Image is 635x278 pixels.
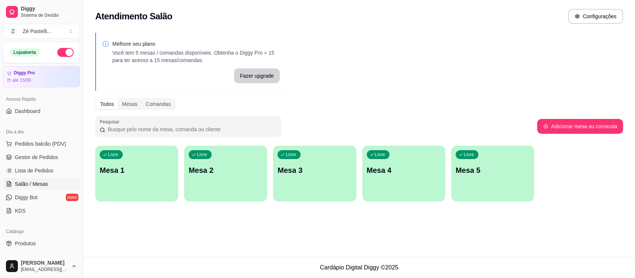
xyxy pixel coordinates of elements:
span: Lista de Pedidos [15,167,54,174]
button: LivreMesa 2 [184,146,267,201]
button: Configurações [568,9,623,24]
p: Melhore seu plano [112,40,280,48]
span: Complementos [15,253,50,261]
span: Gestor de Pedidos [15,153,58,161]
a: Diggy Proaté 15/09 [3,66,80,87]
p: Mesa 1 [100,165,174,175]
button: LivreMesa 4 [362,146,445,201]
a: Complementos [3,251,80,263]
a: Gestor de Pedidos [3,151,80,163]
h2: Atendimento Salão [95,10,172,22]
span: Dashboard [15,107,41,115]
button: LivreMesa 1 [95,146,178,201]
div: Zé Pastelli ... [23,28,51,35]
span: Produtos [15,240,36,247]
span: [PERSON_NAME] [21,260,68,266]
button: Fazer upgrade [234,68,280,83]
div: Acesso Rápido [3,93,80,105]
p: Livre [375,152,385,158]
a: Salão / Mesas [3,178,80,190]
a: Lista de Pedidos [3,165,80,177]
footer: Cardápio Digital Diggy © 2025 [83,257,635,278]
p: Livre [464,152,474,158]
span: Salão / Mesas [15,180,48,188]
div: Loja aberta [9,48,40,56]
label: Pesquisar [100,119,122,125]
p: Mesa 4 [367,165,441,175]
button: Alterar Status [57,48,74,57]
article: Diggy Pro [14,70,35,76]
p: Livre [286,152,296,158]
p: Você tem 5 mesas / comandas disponíveis. Obtenha o Diggy Pro + 15 para ter acesso a 15 mesas/coma... [112,49,280,64]
button: LivreMesa 3 [273,146,356,201]
div: Catálogo [3,226,80,237]
p: Livre [108,152,118,158]
p: Livre [197,152,207,158]
span: Z [9,28,17,35]
a: Produtos [3,237,80,249]
p: Mesa 2 [189,165,263,175]
div: Comandas [142,99,175,109]
span: Diggy Bot [15,194,38,201]
a: KDS [3,205,80,217]
div: Todos [96,99,118,109]
span: Pedidos balcão (PDV) [15,140,66,148]
a: Dashboard [3,105,80,117]
button: Adicionar mesa ou comanda [537,119,623,134]
div: Dia a dia [3,126,80,138]
button: LivreMesa 5 [451,146,534,201]
a: Diggy Botnovo [3,191,80,203]
input: Pesquisar [105,126,277,133]
span: KDS [15,207,26,214]
button: Pedidos balcão (PDV) [3,138,80,150]
p: Mesa 5 [456,165,530,175]
div: Mesas [118,99,141,109]
button: Select a team [3,24,80,39]
article: até 15/09 [12,77,31,83]
a: DiggySistema de Gestão [3,3,80,21]
span: [EMAIL_ADDRESS][DOMAIN_NAME] [21,266,68,272]
p: Mesa 3 [278,165,352,175]
span: Sistema de Gestão [21,12,77,18]
button: [PERSON_NAME][EMAIL_ADDRESS][DOMAIN_NAME] [3,257,80,275]
span: Diggy [21,6,77,12]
